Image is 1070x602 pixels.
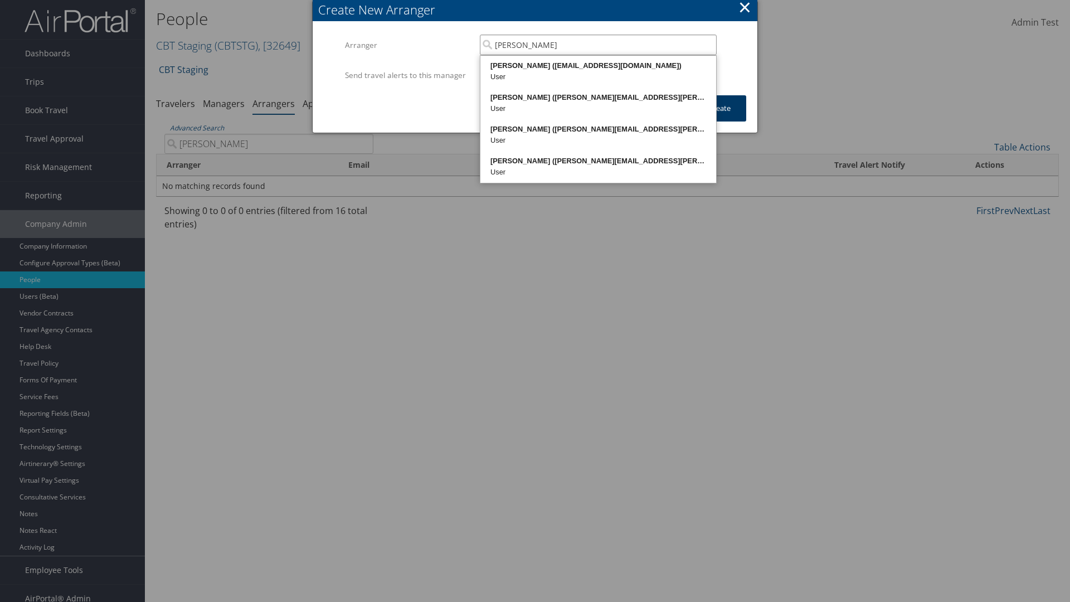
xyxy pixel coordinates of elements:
div: [PERSON_NAME] ([PERSON_NAME][EMAIL_ADDRESS][PERSON_NAME][DOMAIN_NAME]) [482,124,714,135]
div: User [482,135,714,146]
div: [PERSON_NAME] ([PERSON_NAME][EMAIL_ADDRESS][PERSON_NAME][DOMAIN_NAME]) [482,92,714,103]
label: Send travel alerts to this manager [345,65,471,86]
div: [PERSON_NAME] ([EMAIL_ADDRESS][DOMAIN_NAME]) [482,60,714,71]
div: [PERSON_NAME] ([PERSON_NAME][EMAIL_ADDRESS][PERSON_NAME][DOMAIN_NAME]) [482,156,714,167]
div: User [482,71,714,82]
label: Arranger [345,35,471,56]
div: Create New Arranger [318,1,757,18]
div: User [482,103,714,114]
button: Create [693,95,746,122]
div: User [482,167,714,178]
